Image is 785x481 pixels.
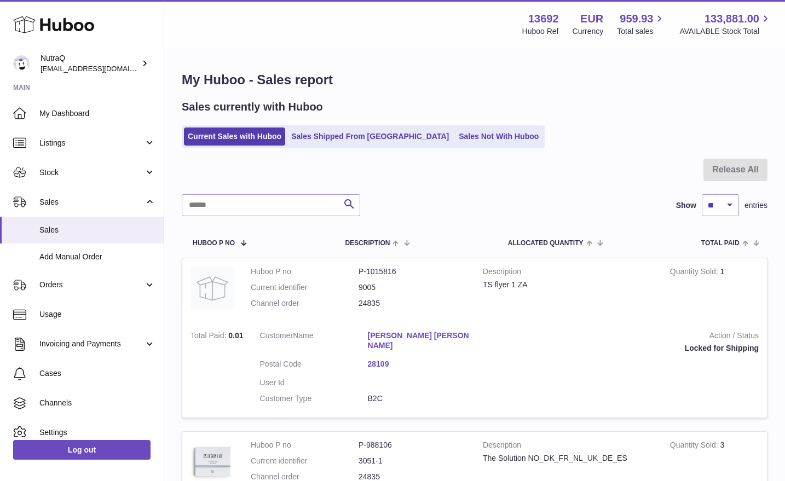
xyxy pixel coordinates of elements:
[260,331,368,354] dt: Name
[13,55,30,72] img: log@nutraq.com
[287,128,453,146] a: Sales Shipped From [GEOGRAPHIC_DATA]
[39,280,144,290] span: Orders
[228,331,243,340] span: 0.01
[492,343,759,353] div: Locked for Shipping
[617,26,666,37] span: Total sales
[260,393,368,404] dt: Customer Type
[191,331,228,343] strong: Total Paid
[508,240,584,247] span: ALLOCATED Quantity
[182,100,323,114] h2: Sales currently with Huboo
[182,71,767,89] h1: My Huboo - Sales report
[39,167,144,178] span: Stock
[676,200,696,211] label: Show
[573,26,604,37] div: Currency
[744,200,767,211] span: entries
[662,258,767,322] td: 1
[483,266,654,280] strong: Description
[260,331,293,340] span: Customer
[483,280,654,290] div: TS flyer 1 ZA
[670,267,720,279] strong: Quantity Sold
[260,359,368,372] dt: Postal Code
[492,331,759,344] strong: Action / Status
[251,298,359,309] dt: Channel order
[251,266,359,277] dt: Huboo P no
[359,456,466,466] dd: 3051-1
[41,64,161,73] span: [EMAIL_ADDRESS][DOMAIN_NAME]
[522,26,559,37] div: Huboo Ref
[39,138,144,148] span: Listings
[617,11,666,37] a: 959.93 Total sales
[39,108,155,119] span: My Dashboard
[191,266,234,310] img: no-photo.jpg
[359,282,466,293] dd: 9005
[193,240,235,247] span: Huboo P no
[679,11,772,37] a: 133,881.00 AVAILABLE Stock Total
[701,240,740,247] span: Total paid
[705,11,759,26] span: 133,881.00
[39,309,155,320] span: Usage
[359,298,466,309] dd: 24835
[251,440,359,450] dt: Huboo P no
[39,398,155,408] span: Channels
[368,331,476,351] a: [PERSON_NAME] [PERSON_NAME]
[580,11,603,26] strong: EUR
[39,368,155,379] span: Cases
[670,441,720,452] strong: Quantity Sold
[251,282,359,293] dt: Current identifier
[359,266,466,277] dd: P-1015816
[13,440,151,460] a: Log out
[620,11,653,26] span: 959.93
[483,440,654,453] strong: Description
[251,456,359,466] dt: Current identifier
[528,11,559,26] strong: 13692
[368,393,476,404] dd: B2C
[368,359,476,369] a: 28109
[679,26,772,37] span: AVAILABLE Stock Total
[39,252,155,262] span: Add Manual Order
[39,197,144,207] span: Sales
[39,339,144,349] span: Invoicing and Payments
[39,225,155,235] span: Sales
[345,240,390,247] span: Description
[41,53,139,74] div: NutraQ
[260,378,368,388] dt: User Id
[184,128,285,146] a: Current Sales with Huboo
[359,440,466,450] dd: P-988106
[39,427,155,438] span: Settings
[455,128,542,146] a: Sales Not With Huboo
[483,453,654,463] div: The Solution NO_DK_FR_NL_UK_DE_ES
